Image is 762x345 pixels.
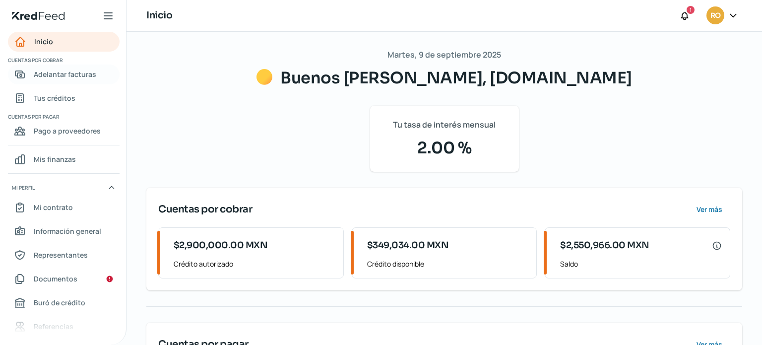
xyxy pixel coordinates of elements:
[34,249,88,261] span: Representantes
[256,69,272,85] img: Saludos
[12,183,35,192] span: Mi perfil
[34,296,85,309] span: Buró de crédito
[34,125,101,137] span: Pago a proveedores
[560,239,649,252] span: $2,550,966.00 MXN
[34,153,76,165] span: Mis finanzas
[34,92,75,104] span: Tus créditos
[34,35,53,48] span: Inicio
[8,293,120,313] a: Buró de crédito
[8,198,120,217] a: Mi contrato
[367,258,529,270] span: Crédito disponible
[690,5,692,14] span: 1
[710,10,720,22] span: RO
[688,200,730,219] button: Ver más
[34,68,96,80] span: Adelantar facturas
[8,149,120,169] a: Mis finanzas
[8,88,120,108] a: Tus créditos
[146,8,172,23] h1: Inicio
[367,239,449,252] span: $349,034.00 MXN
[8,269,120,289] a: Documentos
[387,48,501,62] span: Martes, 9 de septiembre 2025
[8,56,118,65] span: Cuentas por cobrar
[8,221,120,241] a: Información general
[697,206,722,213] span: Ver más
[8,112,118,121] span: Cuentas por pagar
[174,239,268,252] span: $2,900,000.00 MXN
[280,68,632,88] span: Buenos [PERSON_NAME], [DOMAIN_NAME]
[8,65,120,84] a: Adelantar facturas
[8,121,120,141] a: Pago a proveedores
[34,225,101,237] span: Información general
[382,136,507,160] span: 2.00 %
[393,118,496,132] span: Tu tasa de interés mensual
[8,317,120,337] a: Referencias
[8,32,120,52] a: Inicio
[34,273,77,285] span: Documentos
[158,202,252,217] span: Cuentas por cobrar
[34,320,73,333] span: Referencias
[34,201,73,213] span: Mi contrato
[8,245,120,265] a: Representantes
[174,258,335,270] span: Crédito autorizado
[560,258,722,270] span: Saldo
